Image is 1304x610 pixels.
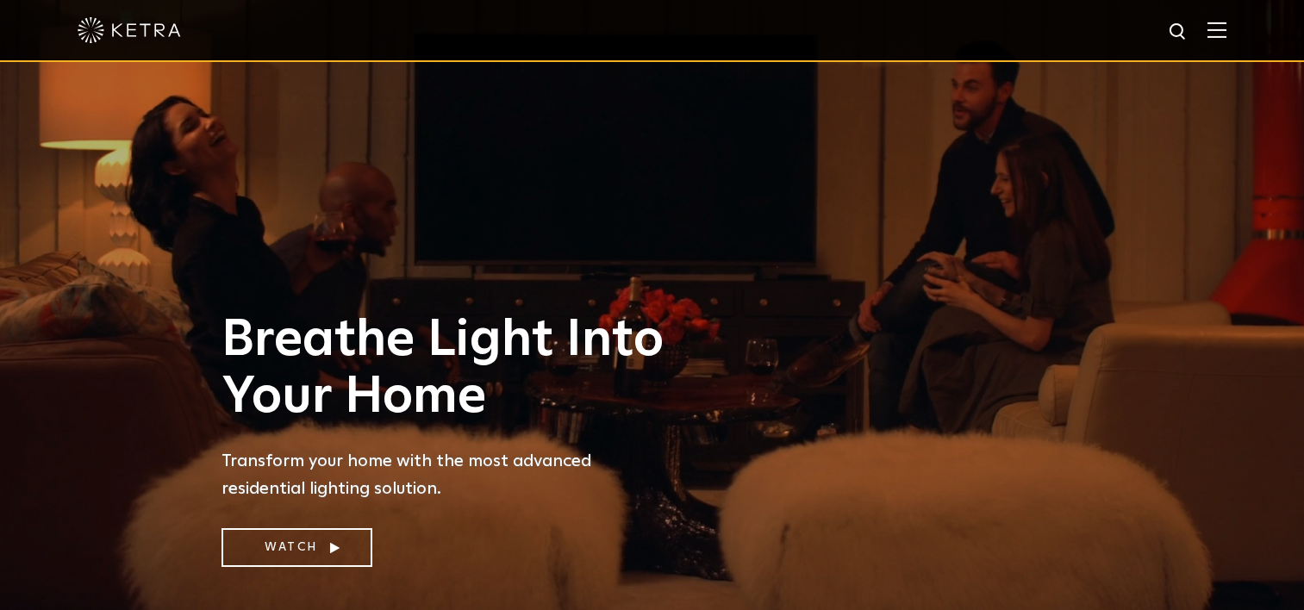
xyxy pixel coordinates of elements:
[78,17,181,43] img: ketra-logo-2019-white
[221,312,678,426] h1: Breathe Light Into Your Home
[1168,22,1189,43] img: search icon
[221,528,372,567] a: Watch
[221,447,678,502] p: Transform your home with the most advanced residential lighting solution.
[1207,22,1226,38] img: Hamburger%20Nav.svg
